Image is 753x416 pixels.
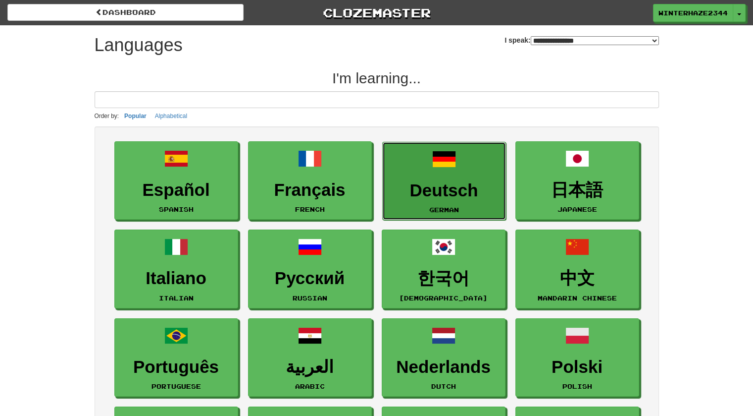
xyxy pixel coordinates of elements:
[151,383,201,390] small: Portuguese
[159,295,194,301] small: Italian
[388,181,501,200] h3: Deutsch
[295,206,325,213] small: French
[121,111,150,121] button: Popular
[387,269,500,288] h3: 한국어
[253,180,366,200] h3: Français
[114,141,238,220] a: EspañolSpanish
[120,357,233,377] h3: Português
[658,8,728,17] span: WinterHaze2344
[515,230,639,308] a: 中文Mandarin Chinese
[557,206,597,213] small: Japanese
[95,35,183,55] h1: Languages
[95,70,659,86] h2: I'm learning...
[515,141,639,220] a: 日本語Japanese
[114,318,238,397] a: PortuguêsPortuguese
[515,318,639,397] a: PolskiPolish
[258,4,495,21] a: Clozemaster
[159,206,194,213] small: Spanish
[399,295,488,301] small: [DEMOGRAPHIC_DATA]
[531,36,659,45] select: I speak:
[120,269,233,288] h3: Italiano
[120,180,233,200] h3: Español
[248,230,372,308] a: РусскийRussian
[152,111,190,121] button: Alphabetical
[382,318,505,397] a: NederlandsDutch
[114,230,238,308] a: ItalianoItalian
[521,357,634,377] h3: Polski
[521,180,634,200] h3: 日本語
[382,230,505,308] a: 한국어[DEMOGRAPHIC_DATA]
[248,318,372,397] a: العربيةArabic
[295,383,325,390] small: Arabic
[429,206,459,213] small: German
[653,4,733,22] a: WinterHaze2344
[253,269,366,288] h3: Русский
[253,357,366,377] h3: العربية
[293,295,327,301] small: Russian
[382,142,506,221] a: DeutschGerman
[504,35,658,45] label: I speak:
[387,357,500,377] h3: Nederlands
[248,141,372,220] a: FrançaisFrench
[7,4,244,21] a: dashboard
[95,113,119,119] small: Order by:
[562,383,592,390] small: Polish
[431,383,456,390] small: Dutch
[538,295,617,301] small: Mandarin Chinese
[521,269,634,288] h3: 中文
